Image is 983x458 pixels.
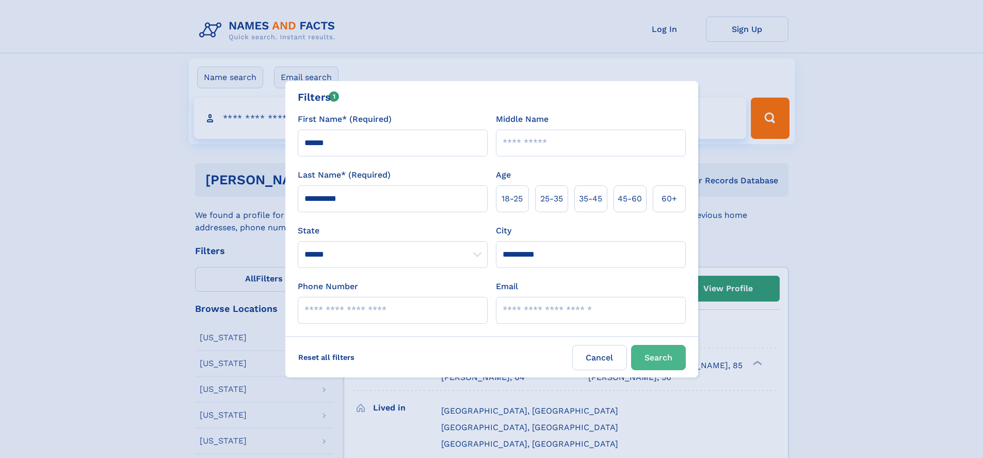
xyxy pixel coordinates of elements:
label: Reset all filters [292,345,361,370]
span: 35‑45 [579,193,602,205]
label: Email [496,280,518,293]
span: 60+ [662,193,677,205]
button: Search [631,345,686,370]
label: First Name* (Required) [298,113,392,125]
div: Filters [298,89,340,105]
label: Phone Number [298,280,358,293]
label: Cancel [572,345,627,370]
label: State [298,225,488,237]
span: 25‑35 [540,193,563,205]
label: Last Name* (Required) [298,169,391,181]
label: Middle Name [496,113,549,125]
label: Age [496,169,511,181]
span: 18‑25 [502,193,523,205]
span: 45‑60 [618,193,642,205]
label: City [496,225,511,237]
